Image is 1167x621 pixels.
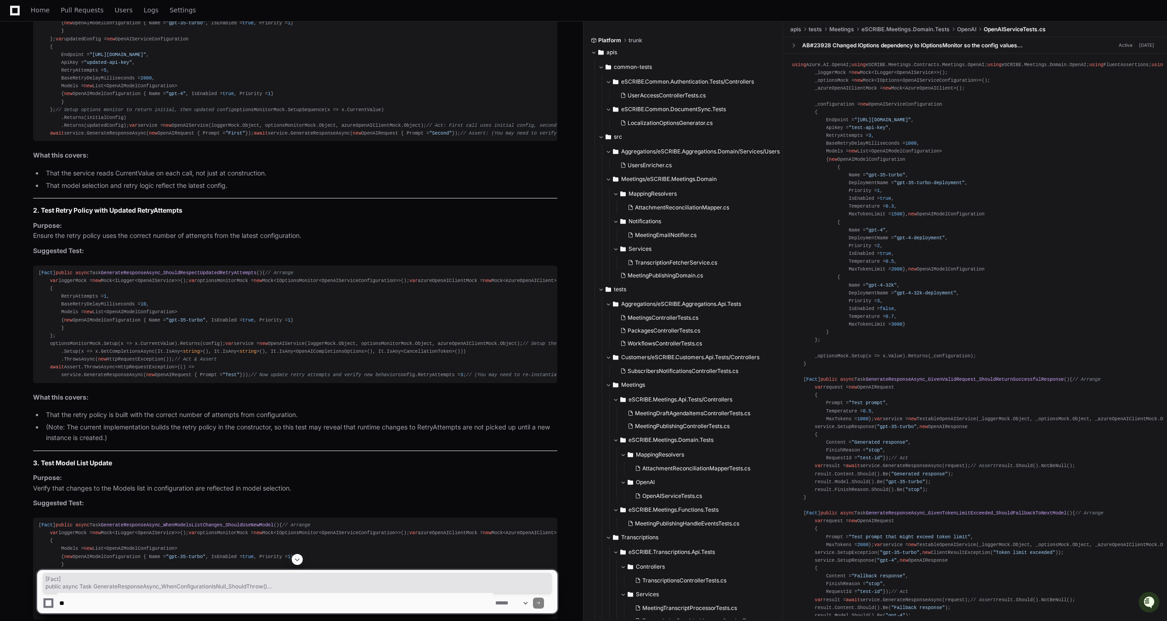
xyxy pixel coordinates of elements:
[31,78,116,85] div: We're available if you need us!
[635,410,750,417] span: MeetingDraftAgendaItemsControllerTests.cs
[628,449,633,460] svg: Directory
[1072,377,1101,382] span: // Arrange
[144,7,159,13] span: Logs
[265,270,294,276] span: // Arrange
[163,123,171,128] span: new
[860,102,868,107] span: new
[851,62,866,68] span: using
[894,180,965,186] span: "gpt-35-turbo-deployment"
[629,190,677,198] span: MappingResolvers
[846,463,860,469] span: await
[606,144,780,159] button: Aggregations/eSCRIBE.Aggregations.Domain/Services/Users
[629,548,715,556] span: eSCRIBE.Transcriptions.Api.Tests
[868,133,871,138] span: 3
[483,278,491,283] span: new
[64,91,72,96] span: new
[606,297,780,311] button: Aggregations/eSCRIBE.Aggregations.Api.Tests
[243,317,254,323] span: true
[84,546,92,551] span: new
[613,545,780,559] button: eSCRIBE.Transcriptions.Api.Tests
[460,372,463,378] span: 3
[606,172,780,186] button: Meetings/eSCRIBE.Meetings.Domain
[905,141,917,146] span: 1000
[101,522,274,528] span: GenerateResponseAsync_WhenModelsListChanges_ShouldUseNewModel
[409,530,418,536] span: var
[877,424,917,429] span: "gpt-35-turbo"
[851,440,908,445] span: "Generated response"
[617,324,774,337] button: PackagesControllerTests.cs
[857,542,869,548] span: 2000
[628,340,702,347] span: WorkflowsControllerTests.cs
[891,471,948,477] span: "Generated response"
[885,479,925,485] span: "gpt-35-turbo"
[840,377,855,382] span: async
[806,510,818,516] span: Fact
[606,49,617,56] span: apis
[957,26,976,33] span: OpenAI
[222,91,234,96] span: true
[617,365,774,378] button: SubscribersNotificationsControllerTests.cs
[254,130,268,136] span: await
[33,206,557,215] h2: 2. Test Retry Policy with Updated RetryAttempts
[129,123,137,128] span: var
[855,117,911,123] span: "[URL][DOMAIN_NAME]"
[614,63,652,71] span: common-tests
[866,377,1064,382] span: GenerateResponseAsync_GivenValidRequest_ShouldReturnSuccessfulResponse
[617,337,774,350] button: WorkflowsControllerTests.cs
[642,465,750,472] span: AttachmentReconciliationMapperTests.cs
[141,301,146,307] span: 10
[849,518,857,524] span: new
[970,463,996,469] span: // Assert
[636,479,655,486] span: OpenAI
[166,317,205,323] span: "gpt-35-turbo"
[891,266,903,272] span: 2000
[629,245,651,253] span: Services
[9,9,28,28] img: PlayerZero
[840,510,855,516] span: async
[613,433,780,447] button: eSCRIBE.Meetings.Domain.Tests
[598,37,621,44] span: Platform
[792,62,806,68] span: using
[33,151,89,159] strong: What this covers:
[874,416,883,422] span: var
[620,504,626,515] svg: Directory
[629,436,714,444] span: eSCRIBE.Meetings.Domain.Tests
[33,221,62,229] strong: Purpose:
[243,20,254,26] span: true
[908,266,917,272] span: new
[606,102,780,117] button: eSCRIBE.Common.DocumentSync.Tests
[84,60,132,65] span: "updated-api-key"
[620,216,626,227] svg: Directory
[628,477,633,488] svg: Directory
[429,130,452,136] span: "Second"
[606,131,611,142] svg: Directory
[426,123,627,128] span: // Act: First call uses initial config, second call uses updated config
[620,475,780,490] button: OpenAI
[1151,62,1166,68] span: using
[50,364,64,370] span: await
[984,26,1046,33] span: OpenAIServiceTests.cs
[41,270,53,276] span: Fact
[50,530,58,536] span: var
[635,520,739,527] span: MeetingPublishingHandleEventsTests.cs
[802,42,1023,49] div: AB#23928 Changed IOptions dependency to IOptionsMonitor so the config values...
[621,534,658,541] span: Transcriptions
[880,251,891,256] span: true
[598,47,604,58] svg: Directory
[460,130,809,136] span: // Assert: (You may need to verify which model/config was used in each call, depending on how you...
[222,372,239,378] span: "Test"
[908,416,917,422] span: new
[621,354,759,361] span: Customers/eSCRIBE.Customers.Api.Tests/Controllers
[894,290,957,296] span: "gpt-4-32k-deployment"
[628,119,713,127] span: LocalizationOptionsGenerator.cs
[268,91,271,96] span: 1
[880,196,891,201] span: true
[621,78,754,85] span: eSCRIBE.Common.Authentication.Tests/Controllers
[61,7,103,13] span: Pull Requests
[1116,41,1135,50] span: Active
[635,423,730,430] span: MeetingPublishingControllerTests.cs
[288,317,290,323] span: 1
[613,242,780,256] button: Services
[1139,42,1154,49] div: [DATE]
